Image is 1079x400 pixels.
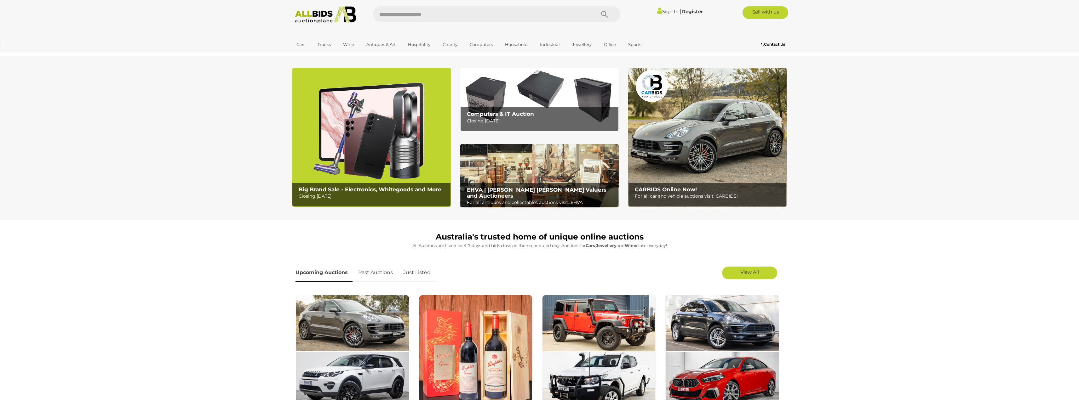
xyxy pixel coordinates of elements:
a: Sell with us [743,6,788,19]
a: Computers & IT Auction Computers & IT Auction Closing [DATE] [460,68,619,131]
a: Big Brand Sale - Electronics, Whitegoods and More Big Brand Sale - Electronics, Whitegoods and Mo... [292,68,451,207]
a: Register [682,8,703,14]
a: [GEOGRAPHIC_DATA] [292,50,345,60]
h1: Australia's trusted home of unique online auctions [296,233,784,241]
a: Wine [339,39,358,50]
strong: Cars [586,243,595,248]
a: Sign In [657,8,679,14]
a: Past Auctions [353,263,398,282]
span: | [680,8,681,15]
a: CARBIDS Online Now! CARBIDS Online Now! For all car and vehicle auctions visit: CARBIDS! [628,68,787,207]
p: For all car and vehicle auctions visit: CARBIDS! [635,192,783,200]
b: Computers & IT Auction [467,111,534,117]
a: Jewellery [568,39,596,50]
b: Contact Us [761,42,785,47]
a: Cars [292,39,309,50]
p: All Auctions are listed for 4-7 days and bids close on their scheduled day. Auctions for , and cl... [296,242,784,249]
img: CARBIDS Online Now! [628,68,787,207]
a: Just Listed [399,263,435,282]
a: View All [722,267,777,279]
b: Big Brand Sale - Electronics, Whitegoods and More [299,186,441,193]
a: Industrial [536,39,564,50]
a: Household [501,39,532,50]
button: Search [589,6,620,22]
strong: Jewellery [596,243,617,248]
a: Hospitality [404,39,434,50]
a: Upcoming Auctions [296,263,353,282]
p: Closing [DATE] [299,192,447,200]
a: Charity [439,39,462,50]
a: Sports [624,39,645,50]
strong: Wine [625,243,636,248]
img: EHVA | Evans Hastings Valuers and Auctioneers [460,144,619,208]
span: View All [740,269,759,275]
p: For all antiques and collectables auctions visit: EHVA [467,199,615,206]
a: Office [600,39,620,50]
a: Computers [466,39,497,50]
a: Trucks [313,39,335,50]
img: Big Brand Sale - Electronics, Whitegoods and More [292,68,451,207]
b: CARBIDS Online Now! [635,186,697,193]
p: Closing [DATE] [467,117,615,125]
a: Antiques & Art [362,39,400,50]
img: Computers & IT Auction [460,68,619,131]
b: EHVA | [PERSON_NAME] [PERSON_NAME] Valuers and Auctioneers [467,187,606,199]
a: Contact Us [761,41,787,48]
img: Allbids.com.au [291,6,360,24]
a: EHVA | Evans Hastings Valuers and Auctioneers EHVA | [PERSON_NAME] [PERSON_NAME] Valuers and Auct... [460,144,619,208]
